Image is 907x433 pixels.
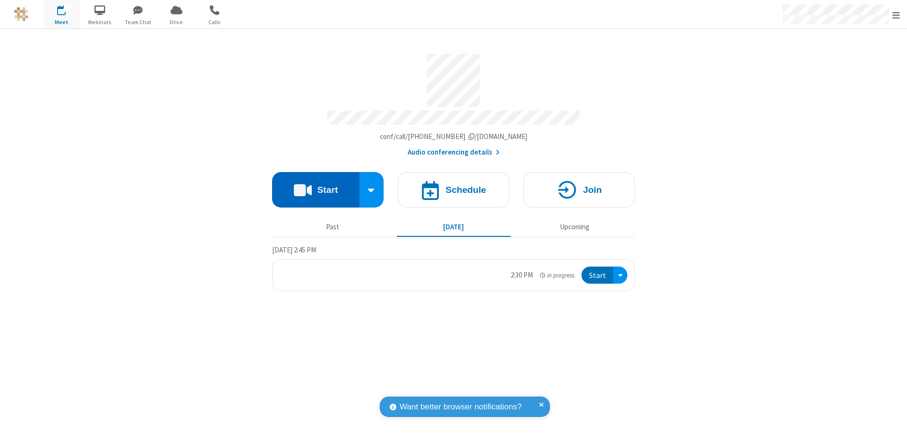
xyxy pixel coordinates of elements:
[159,18,194,26] span: Drive
[523,172,635,208] button: Join
[120,18,156,26] span: Team Chat
[272,47,635,158] section: Account details
[14,7,28,21] img: QA Selenium DO NOT DELETE OR CHANGE
[197,18,232,26] span: Calls
[397,218,511,236] button: [DATE]
[400,401,522,413] span: Want better browser notifications?
[380,132,528,141] span: Copy my meeting room link
[511,270,533,281] div: 2:30 PM
[82,18,118,26] span: Webinars
[317,185,338,194] h4: Start
[445,185,486,194] h4: Schedule
[64,5,70,12] div: 1
[276,218,390,236] button: Past
[272,245,316,254] span: [DATE] 2:45 PM
[518,218,632,236] button: Upcoming
[582,267,613,284] button: Start
[408,147,500,158] button: Audio conferencing details
[272,244,635,292] section: Today's Meetings
[44,18,79,26] span: Meet
[540,271,574,280] em: in progress
[398,172,509,208] button: Schedule
[359,172,384,208] div: Start conference options
[613,267,627,284] div: Open menu
[583,185,602,194] h4: Join
[883,408,900,426] iframe: Chat
[380,131,528,142] button: Copy my meeting room linkCopy my meeting room link
[272,172,359,208] button: Start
